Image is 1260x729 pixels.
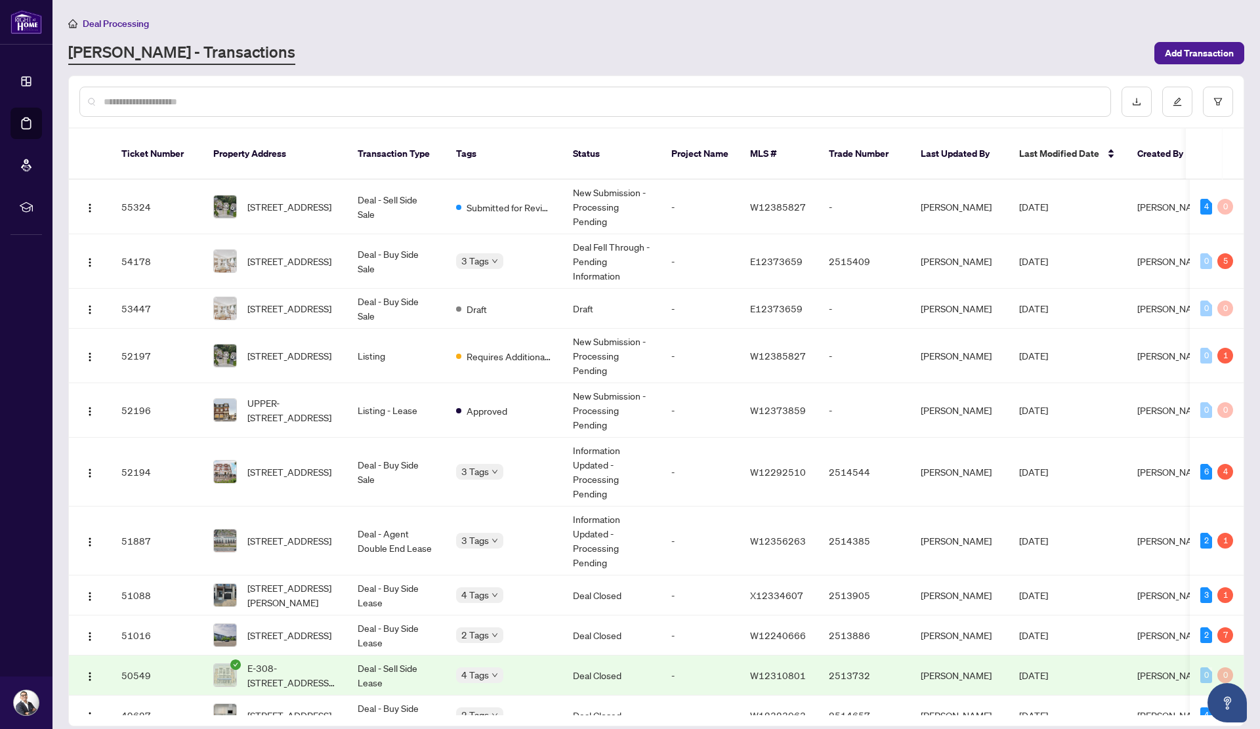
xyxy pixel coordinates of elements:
[1019,466,1048,478] span: [DATE]
[79,461,100,482] button: Logo
[1200,199,1212,215] div: 4
[818,234,910,289] td: 2515409
[1200,587,1212,603] div: 3
[661,234,740,289] td: -
[661,575,740,615] td: -
[85,352,95,362] img: Logo
[461,253,489,268] span: 3 Tags
[750,709,806,721] span: W12323063
[562,234,661,289] td: Deal Fell Through - Pending Information
[910,329,1009,383] td: [PERSON_NAME]
[1137,669,1208,681] span: [PERSON_NAME]
[1137,404,1208,416] span: [PERSON_NAME]
[347,615,446,656] td: Deal - Buy Side Lease
[214,530,236,552] img: thumbnail-img
[562,289,661,329] td: Draft
[1217,667,1233,683] div: 0
[492,672,498,678] span: down
[661,615,740,656] td: -
[68,41,295,65] a: [PERSON_NAME] - Transactions
[910,615,1009,656] td: [PERSON_NAME]
[214,399,236,421] img: thumbnail-img
[661,383,740,438] td: -
[1019,302,1048,314] span: [DATE]
[492,537,498,544] span: down
[214,584,236,606] img: thumbnail-img
[85,671,95,682] img: Logo
[1137,350,1208,362] span: [PERSON_NAME]
[1162,87,1192,117] button: edit
[347,575,446,615] td: Deal - Buy Side Lease
[85,537,95,547] img: Logo
[1200,301,1212,316] div: 0
[1019,201,1048,213] span: [DATE]
[1137,589,1208,601] span: [PERSON_NAME]
[750,255,803,267] span: E12373659
[85,406,95,417] img: Logo
[461,587,489,602] span: 4 Tags
[247,661,337,690] span: E-308-[STREET_ADDRESS][PERSON_NAME]
[1137,255,1208,267] span: [PERSON_NAME]
[1165,43,1234,64] span: Add Transaction
[79,625,100,646] button: Logo
[467,302,487,316] span: Draft
[750,535,806,547] span: W12356263
[79,196,100,217] button: Logo
[1217,587,1233,603] div: 1
[1137,302,1208,314] span: [PERSON_NAME]
[910,575,1009,615] td: [PERSON_NAME]
[85,468,95,478] img: Logo
[1207,683,1247,722] button: Open asap
[1137,709,1208,721] span: [PERSON_NAME]
[1137,466,1208,478] span: [PERSON_NAME]
[203,129,347,180] th: Property Address
[214,664,236,686] img: thumbnail-img
[661,656,740,696] td: -
[1137,629,1208,641] span: [PERSON_NAME]
[461,533,489,548] span: 3 Tags
[1200,667,1212,683] div: 0
[1200,402,1212,418] div: 0
[347,329,446,383] td: Listing
[661,438,740,507] td: -
[1200,627,1212,643] div: 2
[750,350,806,362] span: W12385827
[750,629,806,641] span: W12240666
[562,129,661,180] th: Status
[247,465,331,479] span: [STREET_ADDRESS]
[214,624,236,646] img: thumbnail-img
[1173,97,1182,106] span: edit
[818,438,910,507] td: 2514544
[1019,589,1048,601] span: [DATE]
[247,199,331,214] span: [STREET_ADDRESS]
[818,656,910,696] td: 2513732
[111,180,203,234] td: 55324
[68,19,77,28] span: home
[111,656,203,696] td: 50549
[1200,253,1212,269] div: 0
[461,464,489,479] span: 3 Tags
[492,592,498,598] span: down
[247,396,337,425] span: UPPER-[STREET_ADDRESS]
[85,203,95,213] img: Logo
[750,669,806,681] span: W12310801
[818,180,910,234] td: -
[247,628,331,642] span: [STREET_ADDRESS]
[562,383,661,438] td: New Submission - Processing Pending
[79,345,100,366] button: Logo
[1019,146,1099,161] span: Last Modified Date
[1217,199,1233,215] div: 0
[1019,669,1048,681] span: [DATE]
[910,289,1009,329] td: [PERSON_NAME]
[111,329,203,383] td: 52197
[750,201,806,213] span: W12385827
[910,507,1009,575] td: [PERSON_NAME]
[1019,350,1048,362] span: [DATE]
[562,329,661,383] td: New Submission - Processing Pending
[1122,87,1152,117] button: download
[85,631,95,642] img: Logo
[111,129,203,180] th: Ticket Number
[562,438,661,507] td: Information Updated - Processing Pending
[1217,533,1233,549] div: 1
[467,200,552,215] span: Submitted for Review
